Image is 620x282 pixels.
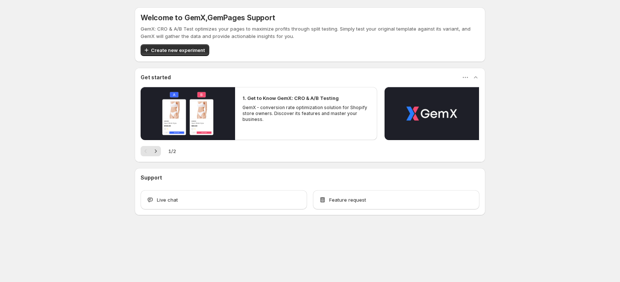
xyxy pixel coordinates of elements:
h5: Welcome to GemX [141,13,275,22]
span: Feature request [329,196,366,203]
p: GemX: CRO & A/B Test optimizes your pages to maximize profits through split testing. Simply test ... [141,25,479,40]
button: Play video [385,87,479,140]
span: Live chat [157,196,178,203]
button: Create new experiment [141,44,209,56]
button: Next [151,146,161,156]
nav: Pagination [141,146,161,156]
span: , GemPages Support [206,13,275,22]
span: 1 / 2 [168,147,176,155]
button: Play video [141,87,235,140]
h3: Support [141,174,162,181]
span: Create new experiment [151,46,205,54]
h3: Get started [141,74,171,81]
p: GemX - conversion rate optimization solution for Shopify store owners. Discover its features and ... [242,105,369,122]
h2: 1. Get to Know GemX: CRO & A/B Testing [242,94,339,102]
